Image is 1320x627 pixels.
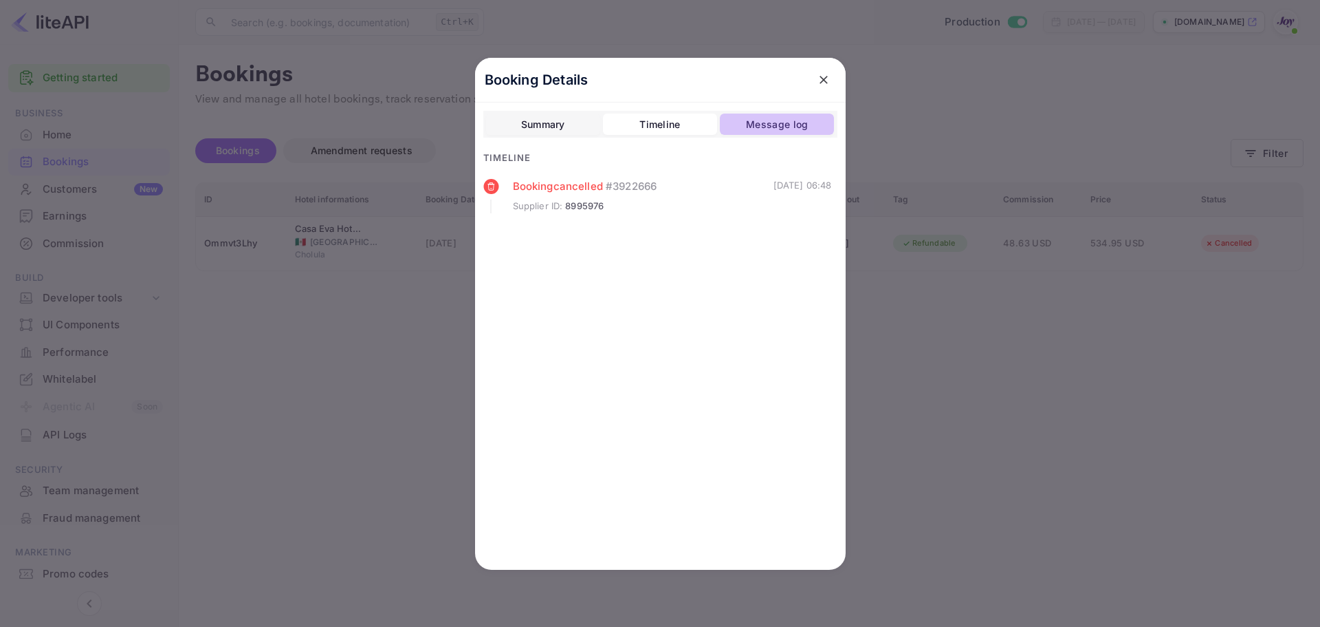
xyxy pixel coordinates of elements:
[485,70,588,90] p: Booking Details
[513,179,773,195] div: Booking cancelled
[483,151,837,165] div: Timeline
[720,114,834,136] button: Message log
[773,179,832,213] div: [DATE] 06:48
[513,200,563,213] span: Supplier ID :
[565,200,604,213] span: 8995976
[603,114,717,136] button: Timeline
[639,116,680,133] div: Timeline
[746,116,808,133] div: Message log
[606,179,657,195] span: # 3922666
[486,114,600,136] button: Summary
[811,67,836,92] button: close
[521,116,565,133] div: Summary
